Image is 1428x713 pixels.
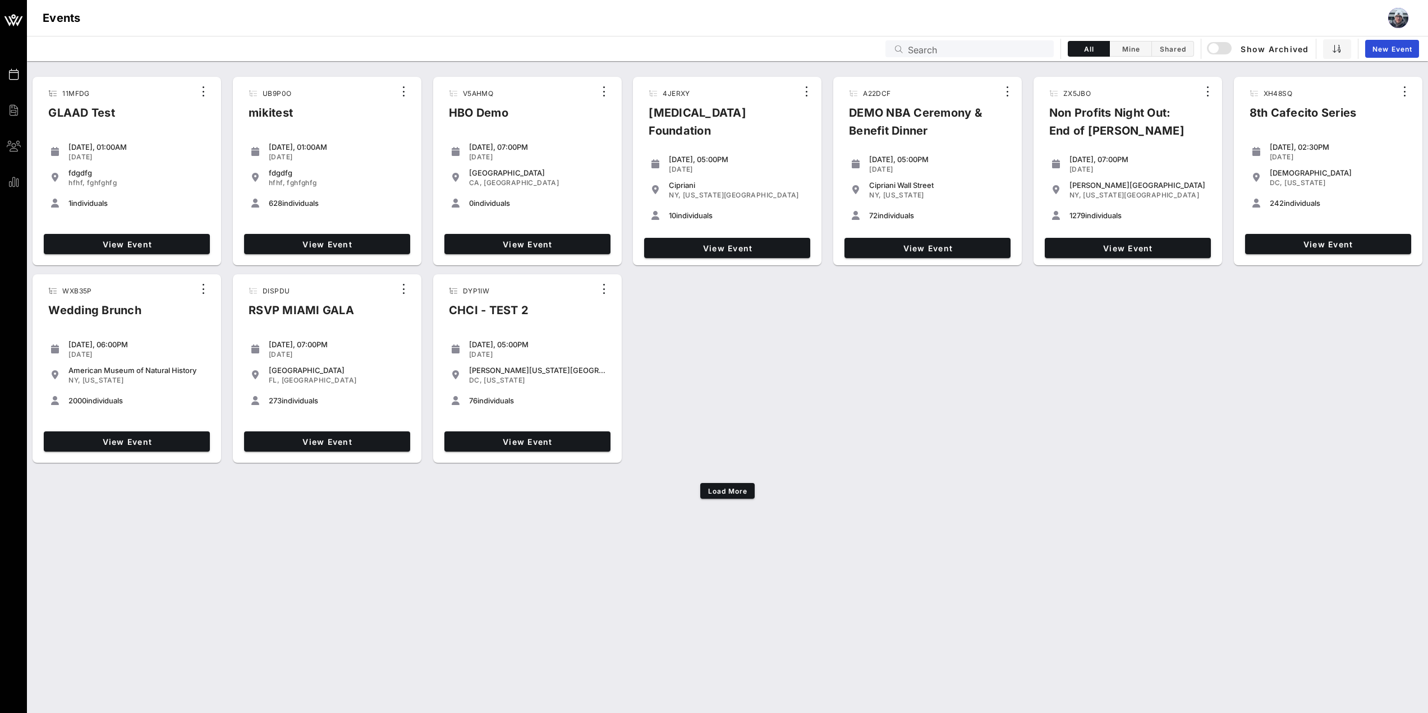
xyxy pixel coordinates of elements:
div: [DATE], 01:00AM [269,142,406,151]
div: [DATE], 06:00PM [68,340,205,349]
div: [DATE], 07:00PM [1069,155,1206,164]
div: individuals [68,396,205,405]
span: Shared [1159,45,1187,53]
span: 72 [869,211,878,220]
a: View Event [444,431,610,452]
span: 628 [269,199,282,208]
div: [PERSON_NAME][GEOGRAPHIC_DATA] [1069,181,1206,190]
span: Load More [708,487,748,495]
span: View Event [249,240,406,249]
div: Cipriani Wall Street [869,181,1006,190]
span: A22DCF [863,89,890,98]
span: NY, [869,191,881,199]
div: individuals [269,396,406,405]
div: [DATE], 05:00PM [869,155,1006,164]
span: DISPDU [263,287,290,295]
div: individuals [469,396,606,405]
div: CHCI - TEST 2 [440,301,538,328]
span: View Event [1049,243,1206,253]
a: View Event [244,234,410,254]
span: 1279 [1069,211,1085,220]
div: [DATE], 07:00PM [469,142,606,151]
div: GLAAD Test [39,104,124,131]
div: [GEOGRAPHIC_DATA] [469,168,606,177]
span: NY, [1069,191,1081,199]
span: All [1075,45,1103,53]
h1: Events [43,9,81,27]
span: WXB35P [62,287,91,295]
span: hfhf, [269,178,285,187]
div: Wedding Brunch [39,301,150,328]
div: fdgdfg [269,168,406,177]
button: Mine [1110,41,1152,57]
span: 242 [1270,199,1284,208]
div: [DATE] [68,350,205,359]
span: New Event [1372,45,1412,53]
div: Non Profits Night Out: End of [PERSON_NAME] [1040,104,1199,149]
span: NY, [68,376,80,384]
span: [US_STATE] [1284,178,1325,187]
span: 0 [469,199,474,208]
a: View Event [1245,234,1411,254]
div: individuals [869,211,1006,220]
a: View Event [444,234,610,254]
span: hfhf, [68,178,85,187]
div: [DATE] [269,350,406,359]
span: 11MFDG [62,89,89,98]
a: View Event [644,238,810,258]
span: [US_STATE][GEOGRAPHIC_DATA] [683,191,799,199]
span: View Event [1250,240,1407,249]
button: Shared [1152,41,1194,57]
div: [DEMOGRAPHIC_DATA] [1270,168,1407,177]
span: [US_STATE] [484,376,525,384]
span: 4JERXY [663,89,690,98]
span: 273 [269,396,282,405]
div: 8th Cafecito Series [1241,104,1366,131]
a: View Event [244,431,410,452]
span: [US_STATE] [883,191,924,199]
div: individuals [1270,199,1407,208]
div: DEMO NBA Ceremony & Benefit Dinner [840,104,998,149]
span: NY, [669,191,681,199]
span: DC, [1270,178,1283,187]
span: [GEOGRAPHIC_DATA] [282,376,357,384]
span: 76 [469,396,477,405]
span: [US_STATE] [82,376,123,384]
div: Cipriani [669,181,806,190]
span: 1 [68,199,71,208]
div: individuals [269,199,406,208]
span: V5AHMQ [463,89,493,98]
span: fghfghfg [287,178,316,187]
button: Load More [700,483,755,499]
span: View Event [249,437,406,447]
div: [DATE] [269,153,406,162]
span: View Event [449,437,606,447]
div: HBO Demo [440,104,517,131]
div: [DATE] [469,153,606,162]
div: [DATE], 07:00PM [269,340,406,349]
div: [PERSON_NAME][US_STATE][GEOGRAPHIC_DATA] [469,366,606,375]
div: [DATE] [869,165,1006,174]
div: [DATE] [1270,153,1407,162]
a: View Event [44,431,210,452]
div: [DATE], 01:00AM [68,142,205,151]
div: fdgdfg [68,168,205,177]
span: View Event [48,240,205,249]
span: View Event [849,243,1006,253]
div: [DATE], 05:00PM [669,155,806,164]
span: [US_STATE][GEOGRAPHIC_DATA] [1083,191,1199,199]
a: View Event [1045,238,1211,258]
div: [DATE], 05:00PM [469,340,606,349]
div: individuals [669,211,806,220]
div: [DATE] [669,165,806,174]
div: [DATE] [68,153,205,162]
span: ZX5JBO [1063,89,1091,98]
span: [GEOGRAPHIC_DATA] [484,178,559,187]
span: CA, [469,178,482,187]
span: View Event [649,243,806,253]
div: [DATE] [1069,165,1206,174]
div: individuals [68,199,205,208]
div: [DATE], 02:30PM [1270,142,1407,151]
button: Show Archived [1208,39,1309,59]
span: fghfghfg [87,178,117,187]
